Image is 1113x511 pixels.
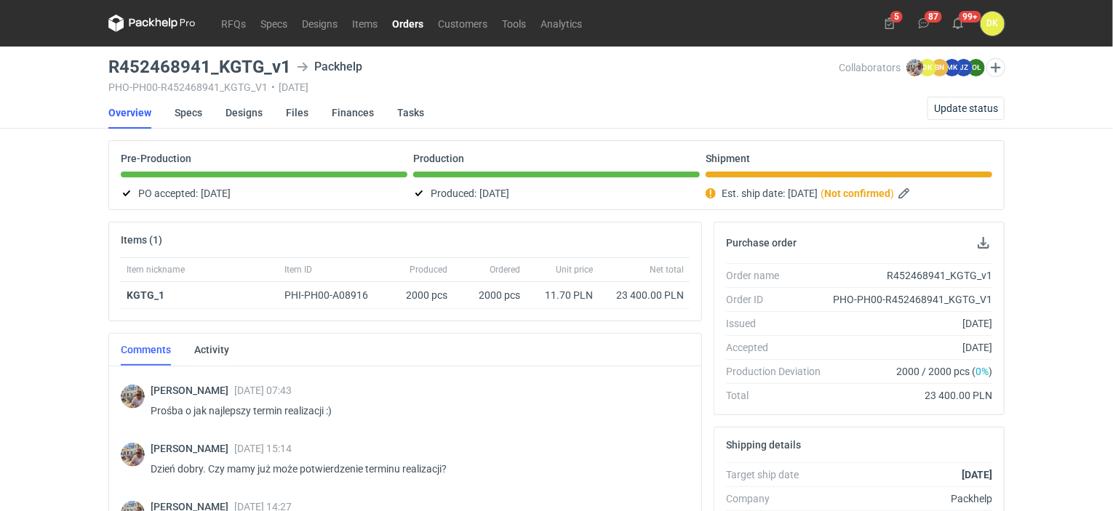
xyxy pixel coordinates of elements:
[726,364,832,379] div: Production Deviation
[127,289,164,301] strong: KGTG_1
[121,443,145,467] img: Michał Palasek
[981,12,1005,36] button: DK
[388,282,453,309] div: 2000 pcs
[878,12,901,35] button: 5
[832,292,992,307] div: PHO-PH00-R452468941_KGTG_V1
[832,491,992,506] div: Packhelp
[479,185,509,202] span: [DATE]
[556,264,593,275] span: Unit price
[931,59,949,76] figcaption: BN
[981,12,1005,36] div: Dominika Kaczyńska
[121,334,171,366] a: Comments
[934,103,998,113] span: Update status
[271,81,275,93] span: •
[726,388,832,403] div: Total
[284,264,312,275] span: Item ID
[726,237,797,249] h2: Purchase order
[495,15,533,32] a: Tools
[976,366,989,377] span: 0%
[234,443,292,454] span: [DATE] 15:14
[127,264,185,275] span: Item nickname
[975,234,992,252] button: Download PO
[968,59,985,76] figcaption: OŁ
[286,97,308,129] a: Files
[108,15,196,32] svg: Packhelp Pro
[726,439,801,451] h2: Shipping details
[821,188,824,199] em: (
[919,59,936,76] figcaption: DK
[605,288,684,302] div: 23 400.00 PLN
[413,153,464,164] p: Production
[706,153,750,164] p: Shipment
[832,268,992,283] div: R452468941_KGTG_v1
[108,81,839,93] div: PHO-PH00-R452468941_KGTG_V1 [DATE]
[431,15,495,32] a: Customers
[175,97,202,129] a: Specs
[706,185,992,202] div: Est. ship date:
[151,385,234,396] span: [PERSON_NAME]
[726,467,832,482] div: Target ship date
[121,185,407,202] div: PO accepted:
[121,385,145,409] img: Michał Palasek
[214,15,253,32] a: RFQs
[284,288,382,302] div: PHI-PH00-A08916
[906,59,924,76] img: Michał Palasek
[832,340,992,355] div: [DATE]
[108,97,151,129] a: Overview
[832,388,992,403] div: 23 400.00 PLN
[946,12,970,35] button: 99+
[121,153,191,164] p: Pre-Production
[397,97,424,129] a: Tasks
[890,188,894,199] em: )
[986,58,1005,77] button: Edit collaborators
[490,264,520,275] span: Ordered
[151,443,234,454] span: [PERSON_NAME]
[896,364,992,379] span: 2000 / 2000 pcs ( )
[295,15,345,32] a: Designs
[955,59,973,76] figcaption: JZ
[927,97,1005,120] button: Update status
[201,185,231,202] span: [DATE]
[194,334,229,366] a: Activity
[385,15,431,32] a: Orders
[726,340,832,355] div: Accepted
[726,292,832,307] div: Order ID
[788,185,818,202] span: [DATE]
[151,402,678,419] p: Prośba o jak najlepszy termin realizacji :)
[650,264,684,275] span: Net total
[226,97,263,129] a: Designs
[332,97,374,129] a: Finances
[824,188,890,199] strong: Not confirmed
[533,15,589,32] a: Analytics
[297,58,362,76] div: Packhelp
[413,185,700,202] div: Produced:
[151,460,678,478] p: Dzień dobry. Czy mamy już może potwierdzenie terminu realizacji?
[726,268,832,283] div: Order name
[108,58,291,76] h3: R452468941_KGTG_v1
[944,59,961,76] figcaption: MK
[726,316,832,331] div: Issued
[345,15,385,32] a: Items
[234,385,292,396] span: [DATE] 07:43
[253,15,295,32] a: Specs
[532,288,593,302] div: 11.70 PLN
[912,12,936,35] button: 87
[832,316,992,331] div: [DATE]
[726,491,832,506] div: Company
[410,264,447,275] span: Produced
[897,185,914,202] button: Edit estimated shipping date
[962,469,992,480] strong: [DATE]
[839,62,901,73] span: Collaborators
[121,234,162,246] h2: Items (1)
[453,282,526,309] div: 2000 pcs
